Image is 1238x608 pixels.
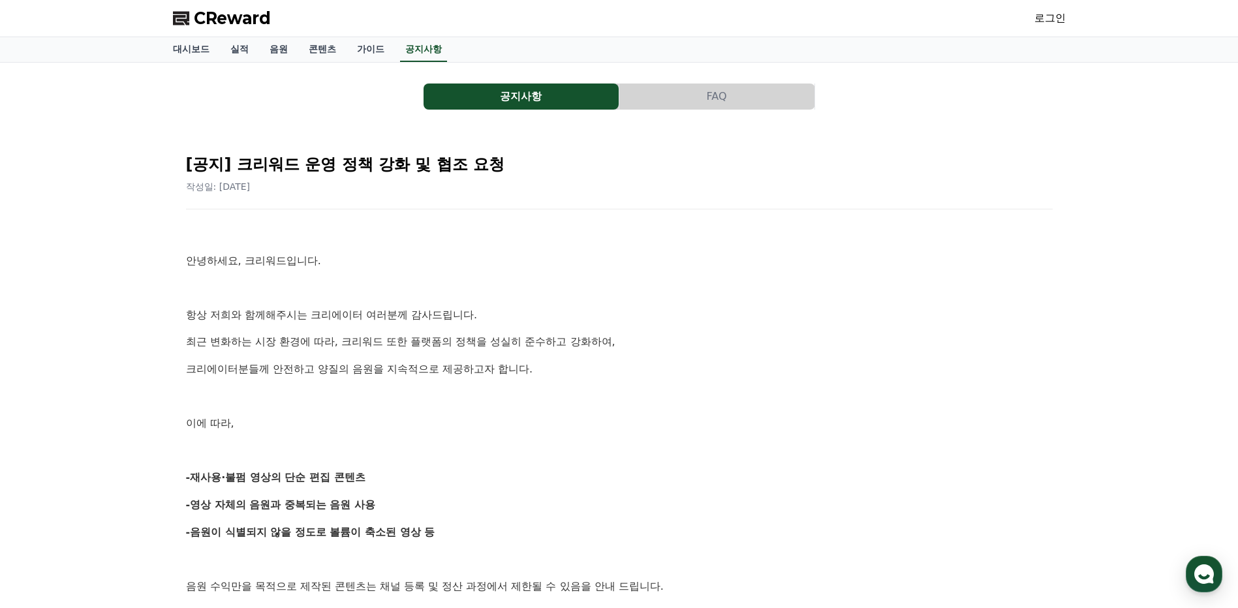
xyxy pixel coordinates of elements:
button: FAQ [619,84,814,110]
a: 로그인 [1034,10,1066,26]
a: 대시보드 [162,37,220,62]
p: 이에 따라, [186,415,1053,432]
a: FAQ [619,84,815,110]
p: 안녕하세요, 크리워드입니다. [186,252,1053,269]
p: 항상 저희와 함께해주시는 크리에이터 여러분께 감사드립니다. [186,307,1053,324]
a: CReward [173,8,271,29]
a: 공지사항 [400,37,447,62]
span: CReward [194,8,271,29]
strong: -음원이 식별되지 않을 정도로 볼륨이 축소된 영상 등 [186,526,435,538]
a: 가이드 [347,37,395,62]
p: 최근 변화하는 시장 환경에 따라, 크리워드 또한 플랫폼의 정책을 성실히 준수하고 강화하여, [186,333,1053,350]
span: 작성일: [DATE] [186,181,251,192]
button: 공지사항 [424,84,619,110]
p: 음원 수익만을 목적으로 제작된 콘텐츠는 채널 등록 및 정산 과정에서 제한될 수 있음을 안내 드립니다. [186,578,1053,595]
strong: -영상 자체의 음원과 중복되는 음원 사용 [186,498,376,511]
a: 콘텐츠 [298,37,347,62]
a: 음원 [259,37,298,62]
strong: -재사용·불펌 영상의 단순 편집 콘텐츠 [186,471,365,483]
h2: [공지] 크리워드 운영 정책 강화 및 협조 요청 [186,154,1053,175]
p: 크리에이터분들께 안전하고 양질의 음원을 지속적으로 제공하고자 합니다. [186,361,1053,378]
a: 실적 [220,37,259,62]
